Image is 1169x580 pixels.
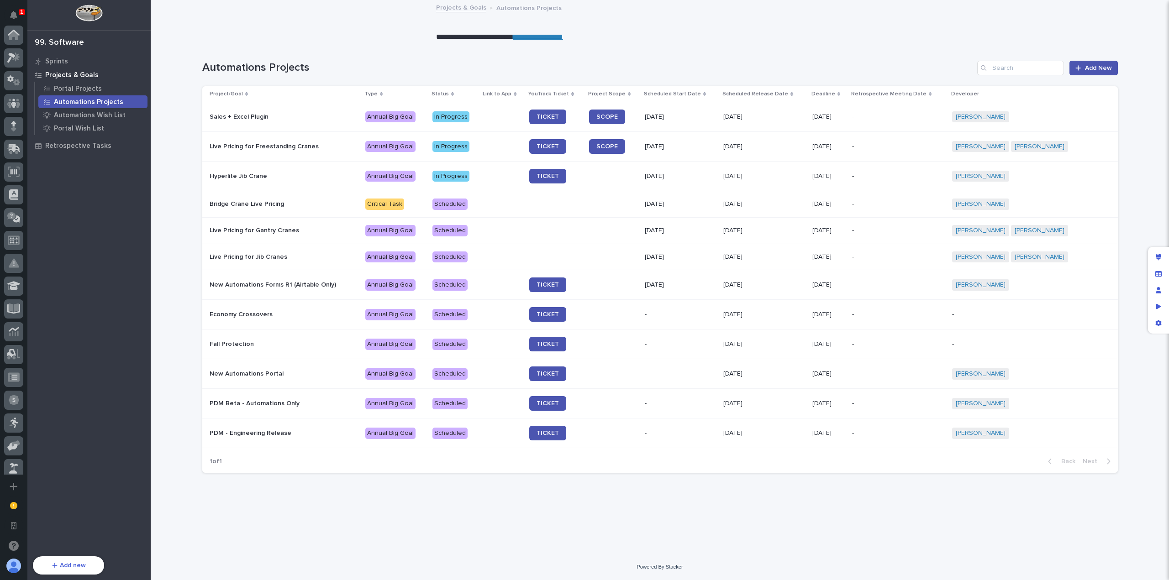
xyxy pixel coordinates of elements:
[596,114,618,120] span: SCOPE
[529,366,566,381] a: TICKET
[537,430,559,436] span: TICKET
[589,139,625,154] a: SCOPE
[977,61,1064,75] div: Search
[644,89,701,99] p: Scheduled Start Date
[202,270,1118,300] tr: New Automations Forms R1 (Airtable Only)Annual Big GoalScheduledTICKET[DATE][DATE][DATE]-[PERSON_...
[436,2,486,12] a: Projects & Goals
[4,516,23,535] button: Open workspace settings
[35,122,151,135] a: Portal Wish List
[202,131,1118,161] tr: Live Pricing for Freestanding CranesAnnual Big GoalIn ProgressTICKETSCOPE[DATE][DATE][DATE]-[PERS...
[202,161,1118,191] tr: Hyperlite Jib CraneAnnual Big GoalIn ProgressTICKET[DATE][DATE][DATE]-[PERSON_NAME]
[365,309,416,320] div: Annual Big Goal
[812,311,845,319] p: [DATE]
[1056,458,1075,465] span: Back
[645,253,716,261] p: [DATE]
[1041,457,1079,465] button: Back
[956,200,1006,208] a: [PERSON_NAME]
[529,396,566,411] a: TICKET
[852,113,945,121] p: -
[952,311,1103,319] p: -
[210,400,358,408] p: PDM Beta - Automations Only
[20,9,23,15] p: 1
[852,143,945,151] p: -
[812,200,845,208] p: [DATE]
[645,227,716,235] p: [DATE]
[432,251,468,263] div: Scheduled
[1015,227,1064,235] a: [PERSON_NAME]
[33,556,104,575] button: Add new
[432,141,469,152] div: In Progress
[27,54,151,68] a: Sprints
[956,113,1006,121] a: [PERSON_NAME]
[210,227,358,235] p: Live Pricing for Gantry Cranes
[956,227,1006,235] a: [PERSON_NAME]
[645,400,716,408] p: -
[645,200,716,208] p: [DATE]
[1150,282,1167,298] div: Manage users
[529,139,566,154] a: TICKET
[812,429,845,437] p: [DATE]
[956,172,1006,180] a: [PERSON_NAME]
[812,370,845,378] p: [DATE]
[54,111,126,120] p: Automations Wish List
[35,82,151,95] a: Portal Projects
[4,5,23,25] button: Notifications
[723,172,805,180] p: [DATE]
[952,340,1103,348] p: -
[812,400,845,408] p: [DATE]
[852,281,945,289] p: -
[365,141,416,152] div: Annual Big Goal
[432,171,469,182] div: In Progress
[432,428,468,439] div: Scheduled
[365,279,416,291] div: Annual Big Goal
[202,450,229,473] p: 1 of 1
[645,281,716,289] p: [DATE]
[852,340,945,348] p: -
[811,89,835,99] p: Deadline
[588,89,626,99] p: Project Scope
[956,370,1006,378] a: [PERSON_NAME]
[202,102,1118,131] tr: Sales + Excel PluginAnnual Big GoalIn ProgressTICKETSCOPE[DATE][DATE][DATE]-[PERSON_NAME]
[645,172,716,180] p: [DATE]
[35,95,151,108] a: Automations Projects
[645,429,716,437] p: -
[723,311,805,319] p: [DATE]
[432,339,468,350] div: Scheduled
[852,172,945,180] p: -
[529,426,566,440] a: TICKET
[852,311,945,319] p: -
[1150,315,1167,331] div: App settings
[723,143,805,151] p: [DATE]
[723,253,805,261] p: [DATE]
[210,429,358,437] p: PDM - Engineering Release
[723,340,805,348] p: [DATE]
[432,398,468,409] div: Scheduled
[529,337,566,351] a: TICKET
[483,89,511,99] p: Link to App
[45,57,68,66] p: Sprints
[27,139,151,152] a: Retrospective Tasks
[432,368,468,380] div: Scheduled
[1150,266,1167,282] div: Manage fields and data
[645,340,716,348] p: -
[537,143,559,150] span: TICKET
[4,536,23,555] button: Open support chat
[210,172,358,180] p: Hyperlite Jib Crane
[596,143,618,150] span: SCOPE
[202,217,1118,244] tr: Live Pricing for Gantry CranesAnnual Big GoalScheduled[DATE][DATE][DATE]-[PERSON_NAME] [PERSON_NAME]
[812,143,845,151] p: [DATE]
[1083,458,1103,465] span: Next
[852,227,945,235] p: -
[852,200,945,208] p: -
[1069,61,1117,75] a: Add New
[956,400,1006,408] a: [PERSON_NAME]
[202,389,1118,418] tr: PDM Beta - Automations OnlyAnnual Big GoalScheduledTICKET-[DATE][DATE]-[PERSON_NAME]
[210,281,358,289] p: New Automations Forms R1 (Airtable Only)
[537,311,559,318] span: TICKET
[812,281,845,289] p: [DATE]
[432,225,468,236] div: Scheduled
[1079,457,1118,465] button: Next
[45,142,111,150] p: Retrospective Tasks
[365,339,416,350] div: Annual Big Goal
[852,429,945,437] p: -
